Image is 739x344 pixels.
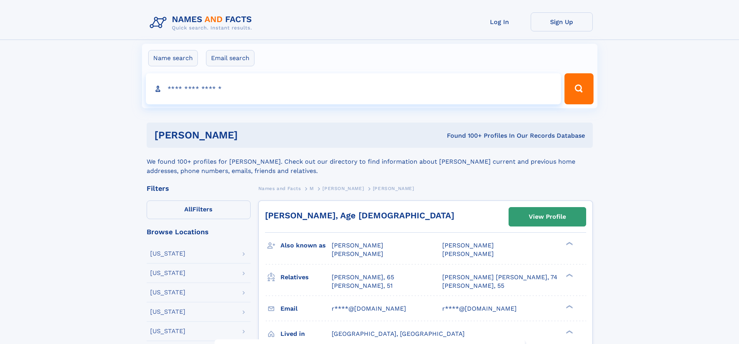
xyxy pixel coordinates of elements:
div: [US_STATE] [150,270,185,276]
a: [PERSON_NAME], 51 [332,282,393,290]
label: Email search [206,50,254,66]
h3: Lived in [280,327,332,341]
a: [PERSON_NAME], 55 [442,282,504,290]
h3: Also known as [280,239,332,252]
img: Logo Names and Facts [147,12,258,33]
span: [PERSON_NAME] [332,242,383,249]
a: [PERSON_NAME], Age [DEMOGRAPHIC_DATA] [265,211,454,220]
div: View Profile [529,208,566,226]
a: Names and Facts [258,183,301,193]
span: [PERSON_NAME] [442,250,494,258]
div: ❯ [564,241,573,246]
div: ❯ [564,329,573,334]
a: Log In [469,12,531,31]
div: [US_STATE] [150,289,185,296]
label: Filters [147,201,251,219]
span: All [184,206,192,213]
a: M [310,183,314,193]
a: [PERSON_NAME] [322,183,364,193]
div: ❯ [564,304,573,309]
div: We found 100+ profiles for [PERSON_NAME]. Check out our directory to find information about [PERS... [147,148,593,176]
h3: Relatives [280,271,332,284]
span: [PERSON_NAME] [442,242,494,249]
span: [PERSON_NAME] [332,250,383,258]
a: Sign Up [531,12,593,31]
div: Found 100+ Profiles In Our Records Database [342,131,585,140]
label: Name search [148,50,198,66]
div: Browse Locations [147,228,251,235]
h3: Email [280,302,332,315]
button: Search Button [564,73,593,104]
div: [US_STATE] [150,328,185,334]
input: search input [146,73,561,104]
span: M [310,186,314,191]
span: [GEOGRAPHIC_DATA], [GEOGRAPHIC_DATA] [332,330,465,337]
div: [US_STATE] [150,309,185,315]
a: View Profile [509,207,586,226]
span: [PERSON_NAME] [373,186,414,191]
h1: [PERSON_NAME] [154,130,343,140]
a: [PERSON_NAME], 65 [332,273,394,282]
div: Filters [147,185,251,192]
div: ❯ [564,273,573,278]
a: [PERSON_NAME] [PERSON_NAME], 74 [442,273,557,282]
span: [PERSON_NAME] [322,186,364,191]
div: [US_STATE] [150,251,185,257]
